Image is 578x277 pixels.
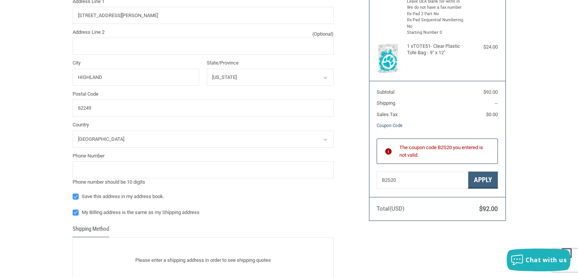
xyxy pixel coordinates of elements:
label: Postal Code [73,90,334,98]
button: Apply [468,172,498,189]
a: Coupon Code [377,123,402,128]
h4: 1 x TOTE51- Clear Plastic Tote Bag - 9" x 12" [407,43,466,56]
li: Rx Pad Sequential Numbering No [407,17,466,30]
span: Chat with us [526,256,567,264]
span: Subtotal [377,89,394,95]
label: Country [73,121,334,129]
button: Chat with us [507,249,570,271]
label: Save this address in my address book. [73,194,334,200]
span: Shipping [377,100,395,106]
span: $92.00 [483,89,498,95]
small: (Optional) [312,30,334,38]
label: Address Line 2 [73,28,334,36]
label: Phone Number [73,152,334,160]
span: -- [495,100,498,106]
span: $92.00 [479,205,498,212]
p: Please enter a shipping address in order to see shipping quotes [73,253,333,268]
span: Sales Tax [377,112,397,117]
div: The coupon code B2S20 you entered is not valid. [399,144,490,159]
label: My Billing address is the same as my Shipping address [73,209,334,216]
div: $24.00 [467,43,498,51]
legend: Shipping Method [73,225,109,237]
label: State/Province [207,59,334,67]
span: Total (USD) [377,205,404,212]
label: City [73,59,200,67]
input: Gift Certificate or Coupon Code [377,172,468,189]
li: Starting Number 0 [407,30,466,36]
li: Rx Pad 2 Part No [407,11,466,17]
div: Phone number should be 10 digits [73,178,334,186]
span: $0.00 [486,112,498,117]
